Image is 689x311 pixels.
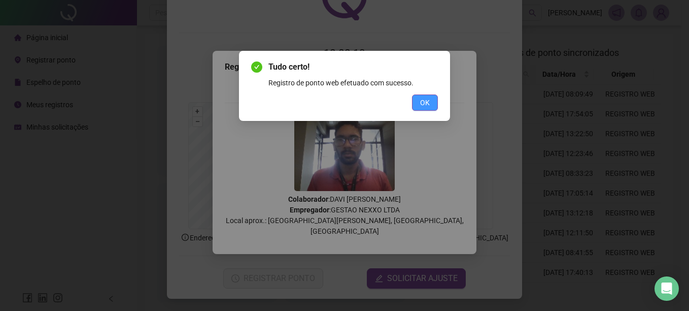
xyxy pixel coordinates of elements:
[420,97,430,108] span: OK
[654,276,679,301] div: Open Intercom Messenger
[412,95,438,111] button: OK
[268,61,438,73] span: Tudo certo!
[268,77,438,88] div: Registro de ponto web efetuado com sucesso.
[251,61,262,73] span: check-circle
